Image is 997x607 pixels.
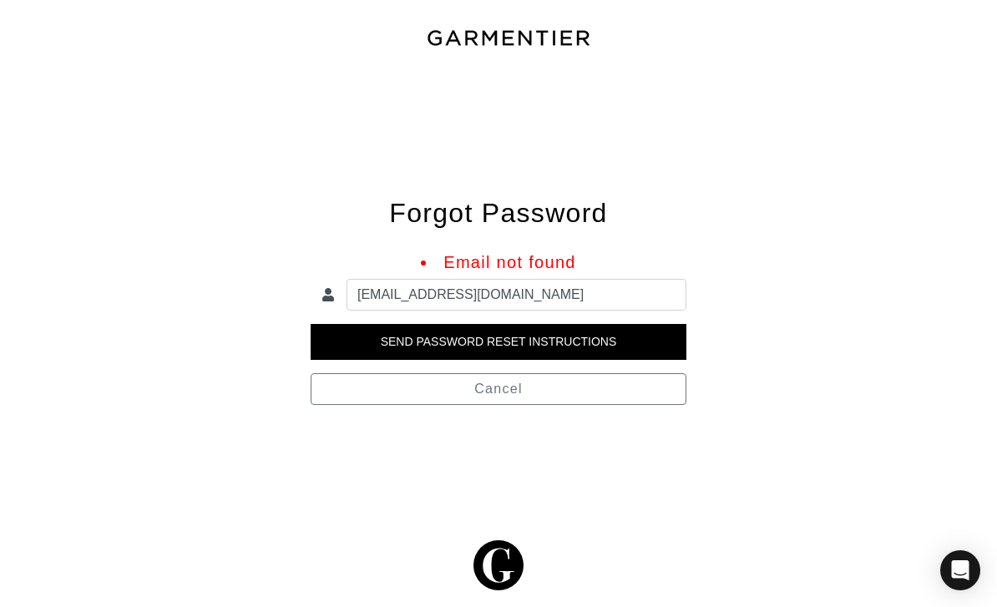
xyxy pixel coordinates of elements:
input: email [347,279,686,311]
a: Cancel [311,373,686,405]
input: Send Password Reset Instructions [311,324,686,360]
div: Open Intercom Messenger [940,550,980,590]
li: Email not found [311,252,686,272]
h2: Forgot Password [311,197,686,229]
img: garmentier-text-8466448e28d500cc52b900a8b1ac6a0b4c9bd52e9933ba870cc531a186b44329.png [425,28,592,49]
img: g-602364139e5867ba59c769ce4266a9601a3871a1516a6a4c3533f4bc45e69684.svg [473,540,524,590]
